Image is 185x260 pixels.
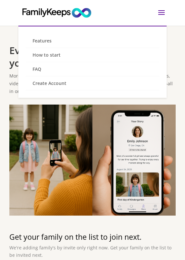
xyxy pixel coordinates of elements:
img: FamilyKeeps [20,7,94,19]
span: We're adding family's by invite only right now. Get your family on the list to be invited next. [9,245,171,258]
h2: Get your family on the list to join next. [9,233,176,244]
p: More than just photo storage. FamilyKeeps weaves together your pictures, videos, family connectio... [9,72,176,95]
a: Create Account [26,76,159,90]
a: Features [26,34,159,48]
h1: Every family has a story. Don’t let yours be forgotten. [9,44,176,72]
a: FAQ [26,62,159,76]
img: Mom_captures_first_dayofschool [9,105,176,215]
a: How to start [26,48,159,62]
